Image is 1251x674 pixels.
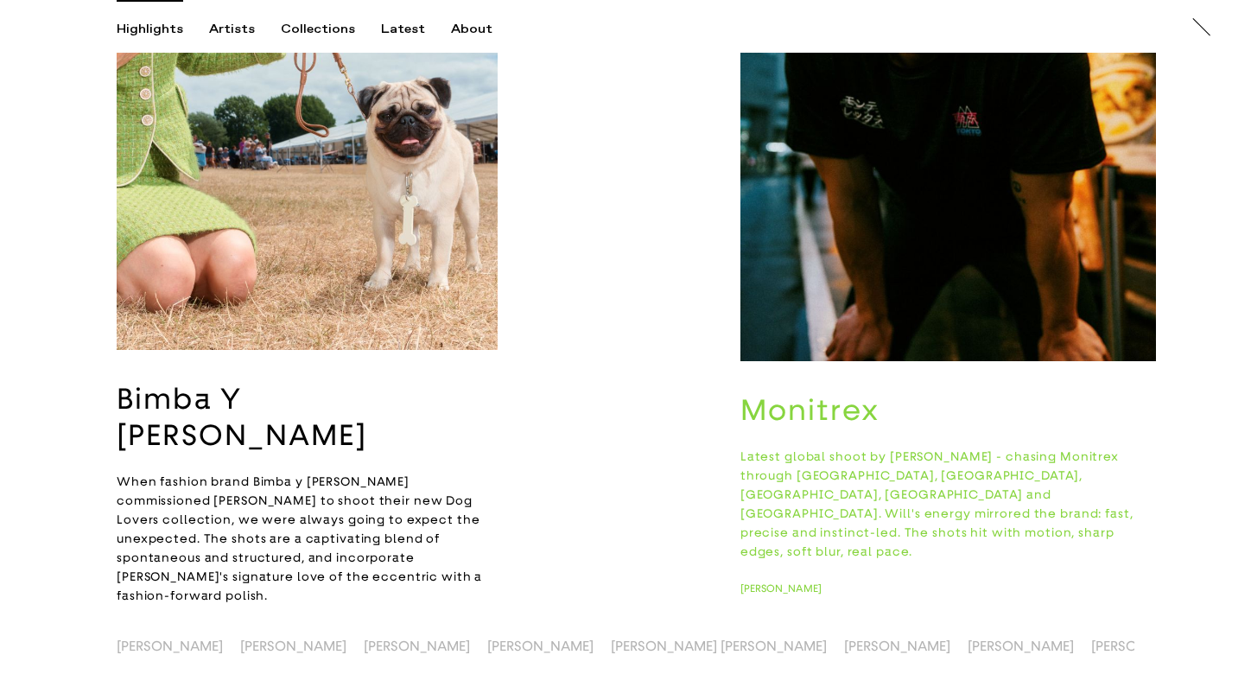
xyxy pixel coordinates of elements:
[117,381,498,454] h3: Bimba Y [PERSON_NAME]
[364,638,470,654] a: [PERSON_NAME]
[381,22,425,37] div: Latest
[740,582,822,595] span: [PERSON_NAME]
[209,22,255,37] div: Artists
[611,638,827,654] a: [PERSON_NAME] [PERSON_NAME]
[451,22,492,37] div: About
[381,22,451,37] button: Latest
[740,392,1156,429] h3: Monitrex
[968,638,1074,654] a: [PERSON_NAME]
[117,472,498,605] p: When fashion brand Bimba y [PERSON_NAME] commissioned [PERSON_NAME] to shoot their new Dog Lovers...
[1091,638,1197,654] a: [PERSON_NAME]
[740,582,851,595] a: [PERSON_NAME]
[117,22,209,37] button: Highlights
[117,22,183,37] div: Highlights
[117,638,223,654] a: [PERSON_NAME]
[451,22,518,37] button: About
[844,638,950,654] a: [PERSON_NAME]
[281,22,381,37] button: Collections
[487,638,594,654] a: [PERSON_NAME]
[281,22,355,37] div: Collections
[240,638,346,654] a: [PERSON_NAME]
[209,22,281,37] button: Artists
[740,447,1156,561] p: Latest global shoot by [PERSON_NAME] - chasing Monitrex through [GEOGRAPHIC_DATA], [GEOGRAPHIC_DA...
